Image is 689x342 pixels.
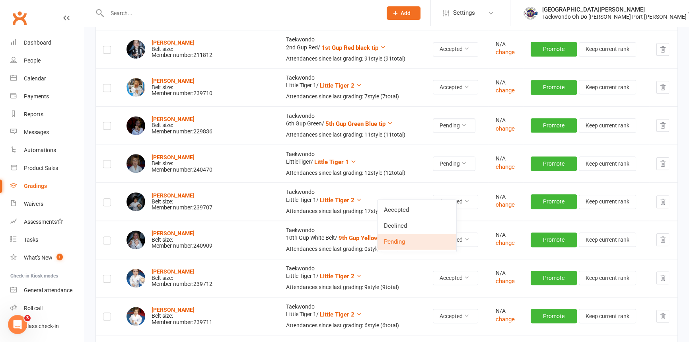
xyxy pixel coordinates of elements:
[10,213,84,231] a: Assessments
[152,39,195,46] a: [PERSON_NAME]
[496,117,516,123] div: N/A
[320,311,354,318] span: Little Tiger 2
[24,39,51,46] div: Dashboard
[314,157,356,167] button: Little Tiger 1
[496,270,516,276] div: N/A
[279,68,426,106] td: Taekwondo Little Tiger 1 /
[321,44,378,51] span: 1st Gup Red black tip
[531,309,577,323] button: Promote
[24,93,49,100] div: Payments
[127,116,145,135] img: Emma Radic
[496,156,516,162] div: N/A
[152,116,212,135] div: Belt size: Member number: 229836
[320,272,362,281] button: Little Tiger 2
[24,201,43,207] div: Waivers
[10,52,84,70] a: People
[10,249,84,267] a: What's New1
[531,80,577,94] button: Promote
[10,281,84,299] a: General attendance kiosk mode
[531,194,577,209] button: Promote
[127,154,145,173] img: Maisie Reynolds
[152,192,195,199] a: [PERSON_NAME]
[496,41,516,47] div: N/A
[401,10,411,16] span: Add
[320,195,362,205] button: Little Tiger 2
[286,284,418,290] div: Attendances since last grading: 9 style ( 9 total)
[433,156,475,171] button: Pending
[10,141,84,159] a: Automations
[496,124,515,133] button: change
[152,230,195,236] strong: [PERSON_NAME]
[24,165,58,171] div: Product Sales
[496,276,515,286] button: change
[105,8,376,19] input: Search...
[542,6,687,13] div: [GEOGRAPHIC_DATA][PERSON_NAME]
[453,4,475,22] span: Settings
[127,192,145,211] img: Jasper Rice
[339,235,383,242] span: 9th Gup Yellow 1
[286,94,418,100] div: Attendances since last grading: 7 style ( 7 total)
[531,42,577,56] button: Promote
[10,317,84,335] a: Class kiosk mode
[579,271,636,285] button: Keep current rank
[321,43,386,53] button: 1st Gup Red black tip
[286,246,418,252] div: Attendances since last grading: 0 style ( 0 total)
[24,236,38,243] div: Tasks
[579,118,636,133] button: Keep current rank
[152,268,195,275] a: [PERSON_NAME]
[579,195,636,209] button: Keep current rank
[433,118,475,133] button: Pending
[496,232,516,238] div: N/A
[522,5,538,21] img: thumb_image1517475016.png
[10,8,29,28] a: Clubworx
[152,193,212,211] div: Belt size: Member number: 239707
[279,297,426,335] td: Taekwondo Little Tiger 1 /
[433,42,478,57] button: Accepted
[286,322,418,328] div: Attendances since last grading: 6 style ( 6 total)
[433,195,478,209] button: Accepted
[320,197,354,204] span: Little Tiger 2
[10,70,84,88] a: Calendar
[579,309,636,323] button: Keep current rank
[320,310,362,319] button: Little Tiger 2
[24,287,72,293] div: General attendance
[496,86,515,95] button: change
[279,259,426,297] td: Taekwondo Little Tiger 1 /
[325,120,385,127] span: 5th Gup Green Blue tip
[531,156,577,171] button: Promote
[10,123,84,141] a: Messages
[320,81,362,90] button: Little Tiger 2
[286,208,418,214] div: Attendances since last grading: 17 style ( 17 total)
[325,119,393,129] button: 5th Gup Green Blue tip
[127,269,145,287] img: Olive Russell-Willey
[279,106,426,145] td: Taekwondo 6th Gup Green /
[279,221,426,259] td: Taekwondo 10th Gup White Belt /
[542,13,687,20] div: Taekwondo Oh Do [PERSON_NAME] Port [PERSON_NAME]
[8,315,27,334] iframe: Intercom live chat
[496,238,515,248] button: change
[152,78,195,84] strong: [PERSON_NAME]
[378,202,456,218] a: Accepted
[496,194,516,200] div: N/A
[24,219,63,225] div: Assessments
[10,88,84,106] a: Payments
[496,200,515,209] button: change
[10,177,84,195] a: Gradings
[152,116,195,122] a: [PERSON_NAME]
[339,233,391,243] button: 9th Gup Yellow 1
[10,159,84,177] a: Product Sales
[152,307,195,313] a: [PERSON_NAME]
[152,78,212,96] div: Belt size: Member number: 239710
[24,183,47,189] div: Gradings
[579,42,636,57] button: Keep current rank
[24,75,46,82] div: Calendar
[24,111,43,117] div: Reports
[286,132,418,138] div: Attendances since last grading: 11 style ( 11 total)
[127,78,145,97] img: Chandler Prins
[152,154,195,160] a: [PERSON_NAME]
[152,307,212,325] div: Belt size: Member number: 239711
[531,118,577,133] button: Promote
[496,47,515,57] button: change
